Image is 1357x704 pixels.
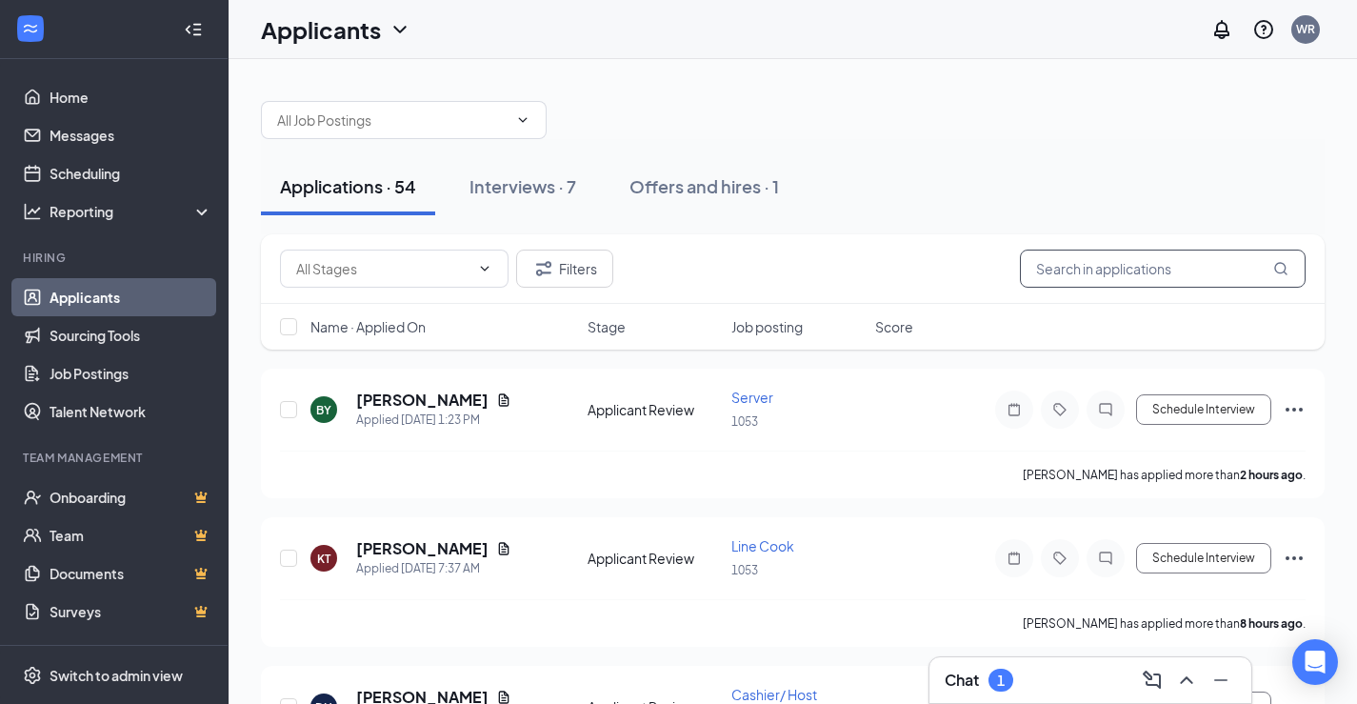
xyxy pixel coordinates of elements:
span: Stage [588,317,626,336]
a: TeamCrown [50,516,212,554]
div: Applied [DATE] 1:23 PM [356,411,511,430]
div: Interviews · 7 [469,174,576,198]
div: Open Intercom Messenger [1292,639,1338,685]
svg: MagnifyingGlass [1273,261,1288,276]
a: Applicants [50,278,212,316]
div: Hiring [23,250,209,266]
svg: Note [1003,402,1026,417]
a: Home [50,78,212,116]
button: Minimize [1206,665,1236,695]
a: Talent Network [50,392,212,431]
div: BY [316,402,331,418]
div: KT [317,551,330,567]
svg: ChevronUp [1175,669,1198,692]
a: DocumentsCrown [50,554,212,593]
span: Job posting [731,317,803,336]
svg: ComposeMessage [1141,669,1164,692]
div: Team Management [23,450,209,466]
input: All Job Postings [277,110,508,131]
div: Offers and hires · 1 [629,174,779,198]
h5: [PERSON_NAME] [356,538,489,559]
span: 1053 [731,414,758,429]
svg: Settings [23,666,42,685]
svg: ChatInactive [1094,402,1117,417]
button: Filter Filters [516,250,613,288]
button: Schedule Interview [1136,394,1271,425]
button: ChevronUp [1171,665,1202,695]
svg: Minimize [1209,669,1232,692]
div: Switch to admin view [50,666,183,685]
a: Messages [50,116,212,154]
span: Name · Applied On [310,317,426,336]
div: 1 [997,673,1005,689]
svg: Document [496,541,511,556]
span: Score [875,317,913,336]
svg: Analysis [23,202,42,221]
div: Applicant Review [588,549,720,568]
svg: Notifications [1210,18,1233,41]
span: Cashier/ Host [731,686,817,703]
svg: ChevronDown [515,112,530,128]
svg: WorkstreamLogo [21,19,40,38]
svg: Tag [1048,402,1071,417]
svg: Ellipses [1283,398,1306,421]
svg: ChevronDown [477,261,492,276]
span: 1053 [731,563,758,577]
a: Job Postings [50,354,212,392]
a: Scheduling [50,154,212,192]
p: [PERSON_NAME] has applied more than . [1023,467,1306,483]
p: [PERSON_NAME] has applied more than . [1023,615,1306,632]
input: Search in applications [1020,250,1306,288]
input: All Stages [296,258,469,279]
button: ComposeMessage [1137,665,1167,695]
h5: [PERSON_NAME] [356,390,489,411]
div: Applicant Review [588,400,720,419]
svg: Collapse [184,20,203,39]
div: Reporting [50,202,213,221]
h3: Chat [945,670,979,691]
svg: ChevronDown [389,18,411,41]
a: OnboardingCrown [50,478,212,516]
div: Applications · 54 [280,174,416,198]
svg: ChatInactive [1094,551,1117,566]
div: Applied [DATE] 7:37 AM [356,559,511,578]
h1: Applicants [261,13,381,46]
svg: Ellipses [1283,547,1306,570]
svg: QuestionInfo [1252,18,1275,41]
span: Line Cook [731,537,794,554]
span: Server [731,389,773,406]
a: Sourcing Tools [50,316,212,354]
svg: Tag [1048,551,1071,566]
svg: Filter [532,257,555,280]
svg: Document [496,392,511,408]
div: WR [1296,21,1315,37]
b: 2 hours ago [1240,468,1303,482]
b: 8 hours ago [1240,616,1303,631]
a: SurveysCrown [50,593,212,631]
button: Schedule Interview [1136,543,1271,573]
svg: Note [1003,551,1026,566]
